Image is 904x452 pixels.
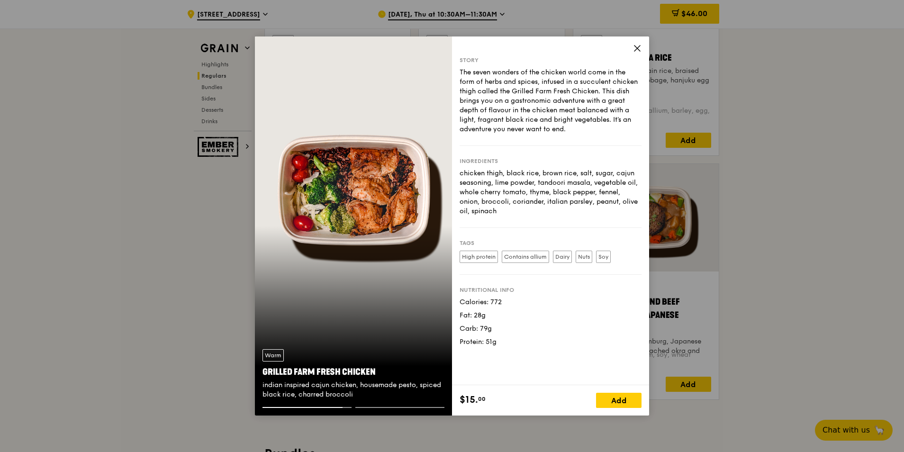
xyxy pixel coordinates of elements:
[460,311,642,320] div: Fat: 28g
[460,239,642,247] div: Tags
[460,337,642,347] div: Protein: 51g
[596,251,611,263] label: Soy
[478,395,486,403] span: 00
[460,251,498,263] label: High protein
[460,68,642,134] div: The seven wonders of the chicken world come in the form of herbs and spices, infused in a succule...
[596,393,642,408] div: Add
[460,56,642,64] div: Story
[460,169,642,216] div: chicken thigh, black rice, brown rice, salt, sugar, cajun seasoning, lime powder, tandoori masala...
[262,365,444,379] div: Grilled Farm Fresh Chicken
[460,324,642,334] div: Carb: 79g
[460,157,642,165] div: Ingredients
[553,251,572,263] label: Dairy
[262,380,444,399] div: indian inspired cajun chicken, housemade pesto, spiced black rice, charred broccoli
[460,393,478,407] span: $15.
[502,251,549,263] label: Contains allium
[576,251,592,263] label: Nuts
[460,286,642,294] div: Nutritional info
[262,349,284,362] div: Warm
[460,298,642,307] div: Calories: 772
